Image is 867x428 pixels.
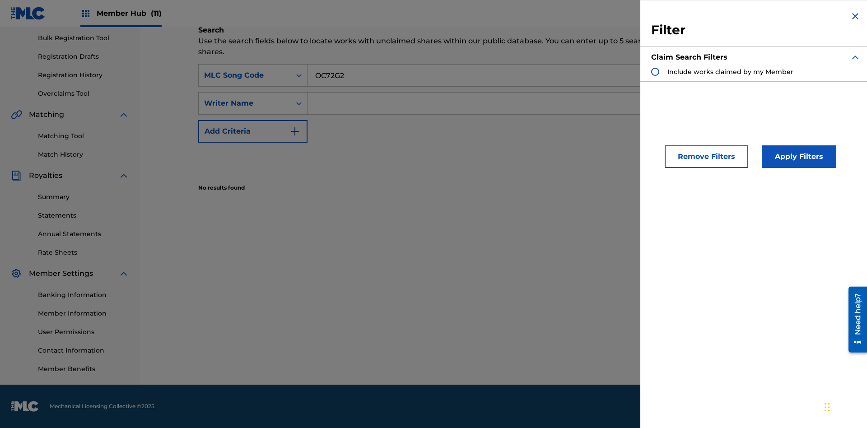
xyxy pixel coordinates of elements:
[665,145,748,168] button: Remove Filters
[38,89,129,98] a: Overclaims Tool
[118,268,129,279] img: expand
[198,120,308,143] button: Add Criteria
[651,22,861,38] h3: Filter
[151,9,162,18] span: (11)
[11,268,22,279] img: Member Settings
[198,25,809,36] h6: Search
[762,145,836,168] button: Apply Filters
[198,64,809,179] form: Search Form
[97,8,162,19] span: Member Hub
[38,52,129,61] a: Registration Drafts
[29,268,93,279] span: Member Settings
[289,126,300,137] img: 9d2ae6d4665cec9f34b9.svg
[198,184,245,192] p: No results found
[38,248,129,257] a: Rate Sheets
[850,52,861,63] img: expand
[38,346,129,355] a: Contact Information
[38,33,129,43] a: Bulk Registration Tool
[80,8,91,19] img: Top Rightsholders
[842,283,867,357] iframe: Resource Center
[11,109,22,120] img: Matching
[38,70,129,80] a: Registration History
[38,192,129,202] a: Summary
[118,170,129,181] img: expand
[38,364,129,374] a: Member Benefits
[11,7,46,20] img: MLC Logo
[651,53,727,61] strong: Claim Search Filters
[204,98,285,109] div: Writer Name
[38,131,129,141] a: Matching Tool
[198,36,809,57] p: Use the search fields below to locate works with unclaimed shares within our public database. You...
[50,402,154,410] span: Mechanical Licensing Collective © 2025
[850,11,861,22] img: close
[38,290,129,300] a: Banking Information
[38,229,129,239] a: Annual Statements
[667,68,793,76] span: Include works claimed by my Member
[38,327,129,337] a: User Permissions
[29,170,62,181] span: Royalties
[38,309,129,318] a: Member Information
[38,150,129,159] a: Match History
[825,394,830,421] div: Drag
[204,70,285,81] div: MLC Song Code
[118,109,129,120] img: expand
[822,385,867,428] iframe: Chat Widget
[11,401,39,412] img: logo
[38,211,129,220] a: Statements
[11,170,22,181] img: Royalties
[29,109,64,120] span: Matching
